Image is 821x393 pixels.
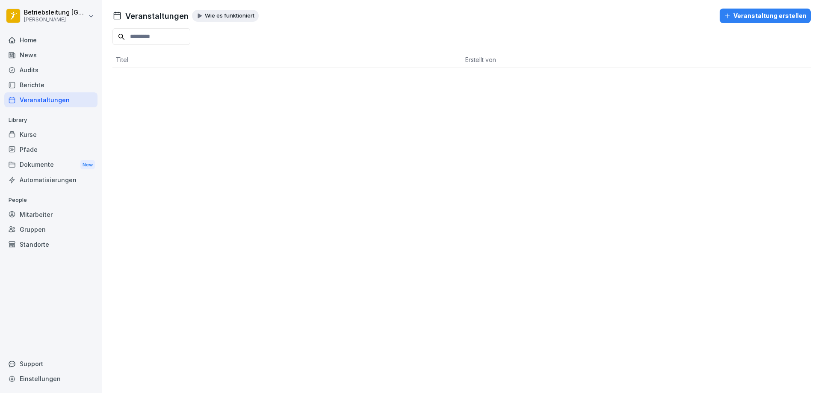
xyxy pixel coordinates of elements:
a: Veranstaltungen [4,92,97,107]
p: Betriebsleitung [GEOGRAPHIC_DATA] [24,9,86,16]
a: Standorte [4,237,97,252]
div: Veranstaltung erstellen [724,11,806,21]
a: Home [4,33,97,47]
span: Erstellt von [465,56,496,63]
h1: Veranstaltungen [125,10,189,22]
a: Kurse [4,127,97,142]
a: Automatisierungen [4,172,97,187]
a: Einstellungen [4,371,97,386]
a: Pfade [4,142,97,157]
a: Berichte [4,77,97,92]
a: DokumenteNew [4,157,97,173]
a: Gruppen [4,222,97,237]
div: Support [4,356,97,371]
a: News [4,47,97,62]
div: New [80,160,95,170]
span: Titel [116,56,128,63]
div: Dokumente [4,157,97,173]
button: Veranstaltung erstellen [720,9,811,23]
p: People [4,193,97,207]
p: [PERSON_NAME] [24,17,86,23]
p: Library [4,113,97,127]
p: Wie es funktioniert [205,12,254,19]
a: Mitarbeiter [4,207,97,222]
a: Audits [4,62,97,77]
